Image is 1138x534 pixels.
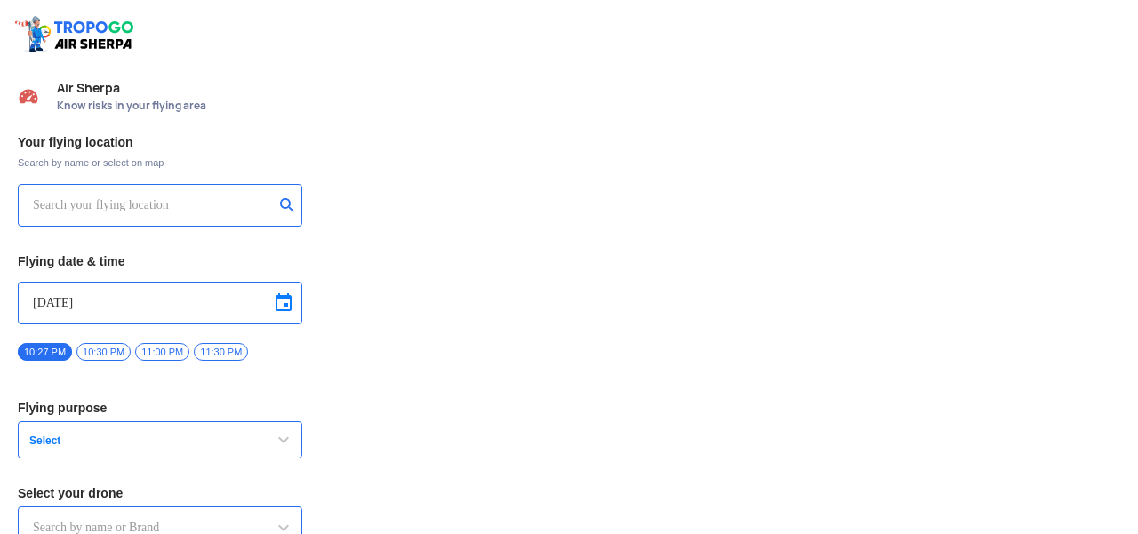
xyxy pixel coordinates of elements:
h3: Your flying location [18,136,302,148]
input: Search your flying location [33,195,274,216]
span: Know risks in your flying area [57,99,302,113]
h3: Flying date & time [18,255,302,267]
span: 11:00 PM [135,343,189,361]
span: Search by name or select on map [18,155,302,170]
span: 10:27 PM [18,343,72,361]
h3: Flying purpose [18,402,302,414]
h3: Select your drone [18,487,302,499]
img: Risk Scores [18,85,39,107]
span: 11:30 PM [194,343,248,361]
img: ic_tgdronemaps.svg [13,13,140,54]
span: 10:30 PM [76,343,131,361]
input: Select Date [33,292,287,314]
button: Select [18,421,302,458]
span: Air Sherpa [57,81,302,95]
span: Select [22,434,244,448]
